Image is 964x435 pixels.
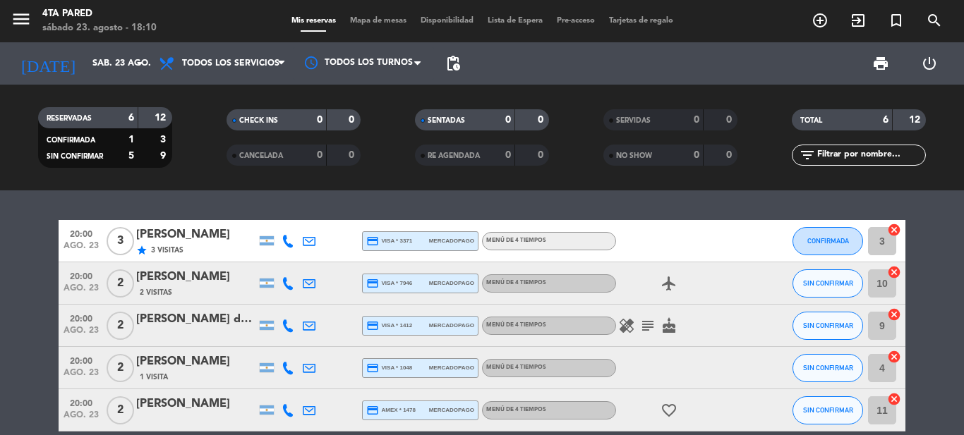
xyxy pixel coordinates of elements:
[64,225,99,241] span: 20:00
[284,17,343,25] span: Mis reservas
[726,115,735,125] strong: 0
[366,319,379,332] i: credit_card
[428,152,480,159] span: RE AGENDADA
[136,353,256,371] div: [PERSON_NAME]
[887,350,901,364] i: cancel
[136,226,256,244] div: [PERSON_NAME]
[428,117,465,124] span: SENTADAS
[429,278,474,288] span: mercadopago
[47,153,103,160] span: SIN CONFIRMAR
[793,354,863,382] button: SIN CONFIRMAR
[850,12,867,29] i: exit_to_app
[136,245,147,256] i: star
[131,55,148,72] i: arrow_drop_down
[602,17,680,25] span: Tarjetas de regalo
[366,404,416,417] span: amex * 1478
[366,404,379,417] i: credit_card
[107,396,134,424] span: 2
[349,115,357,125] strong: 0
[887,223,901,237] i: cancel
[793,312,863,340] button: SIN CONFIRMAR
[160,151,169,161] strong: 9
[694,150,699,160] strong: 0
[107,269,134,298] span: 2
[616,152,652,159] span: NO SHOW
[481,17,550,25] span: Lista de Espera
[42,21,157,35] div: sábado 23. agosto - 18:10
[136,310,256,329] div: [PERSON_NAME] dacz
[366,319,412,332] span: visa * 1412
[64,283,99,300] span: ago. 23
[887,265,901,279] i: cancel
[872,55,889,72] span: print
[816,147,925,163] input: Filtrar por nombre...
[182,59,279,68] span: Todos los servicios
[160,135,169,145] strong: 3
[366,235,412,247] span: visa * 3371
[661,317,677,334] i: cake
[921,55,938,72] i: power_settings_new
[812,12,829,29] i: add_circle_outline
[793,396,863,424] button: SIN CONFIRMAR
[793,269,863,298] button: SIN CONFIRMAR
[694,115,699,125] strong: 0
[799,147,816,164] i: filter_list
[887,307,901,321] i: cancel
[239,117,278,124] span: CHECK INS
[793,227,863,255] button: CONFIRMADA
[366,277,412,290] span: visa * 7946
[47,115,92,122] span: RESERVADAS
[140,287,172,298] span: 2 Visitas
[64,410,99,427] span: ago. 23
[486,364,546,370] span: Menú de 4 tiempos
[883,115,888,125] strong: 6
[486,280,546,286] span: Menú de 4 tiempos
[107,354,134,382] span: 2
[803,279,853,287] span: SIN CONFIRMAR
[803,406,853,414] span: SIN CONFIRMAR
[42,7,157,21] div: 4ta Pared
[47,137,95,144] span: CONFIRMADA
[366,235,379,247] i: credit_card
[64,368,99,384] span: ago. 23
[11,8,32,30] i: menu
[349,150,357,160] strong: 0
[486,322,546,328] span: Menú de 4 tiempos
[538,150,546,160] strong: 0
[486,238,546,243] span: Menú de 4 tiempos
[414,17,481,25] span: Disponibilidad
[888,12,905,29] i: turned_in_not
[909,115,923,125] strong: 12
[661,275,677,292] i: airplanemode_active
[151,245,183,256] span: 3 Visitas
[64,394,99,410] span: 20:00
[317,115,323,125] strong: 0
[136,268,256,286] div: [PERSON_NAME]
[366,277,379,290] i: credit_card
[128,151,134,161] strong: 5
[343,17,414,25] span: Mapa de mesas
[155,113,169,123] strong: 12
[803,364,853,372] span: SIN CONFIRMAR
[107,227,134,255] span: 3
[803,321,853,329] span: SIN CONFIRMAR
[926,12,943,29] i: search
[550,17,602,25] span: Pre-acceso
[661,402,677,419] i: favorite_border
[366,362,379,374] i: credit_card
[618,317,635,334] i: healing
[429,236,474,245] span: mercadopago
[538,115,546,125] strong: 0
[505,150,511,160] strong: 0
[429,363,474,372] span: mercadopago
[140,372,168,383] span: 1 Visita
[107,312,134,340] span: 2
[726,150,735,160] strong: 0
[807,237,849,245] span: CONFIRMADA
[887,392,901,406] i: cancel
[239,152,283,159] span: CANCELADA
[128,135,134,145] strong: 1
[905,42,953,85] div: LOG OUT
[616,117,651,124] span: SERVIDAS
[64,352,99,368] span: 20:00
